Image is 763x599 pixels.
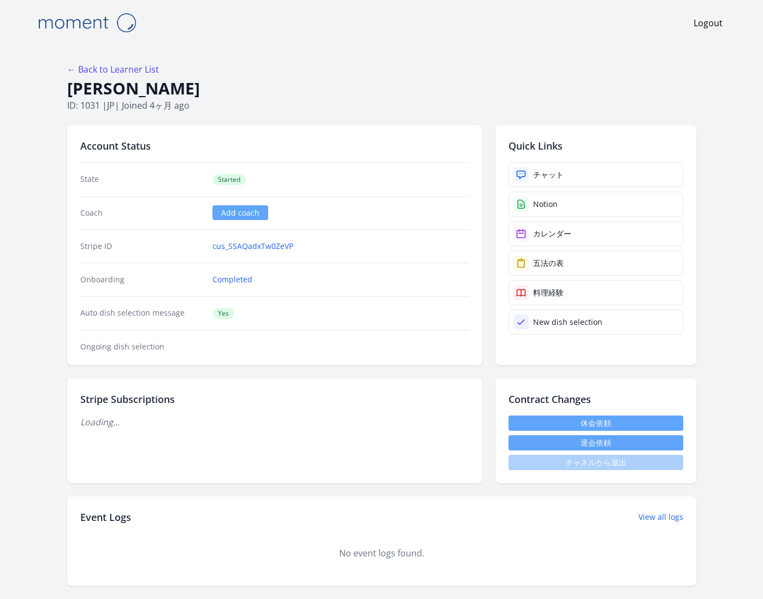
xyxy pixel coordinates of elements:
[80,416,469,429] p: Loading...
[508,192,683,217] a: Notion
[67,99,696,112] p: ID: 1031 | | Joined 4ヶ月 ago
[533,258,564,269] div: 五法の表
[80,138,469,153] h2: Account Status
[533,169,564,180] div: チャット
[508,221,683,246] a: カレンダー
[212,205,268,220] a: Add coach
[80,207,204,218] dt: Coach
[80,392,469,407] h2: Stripe Subscriptions
[107,99,115,111] span: jp
[694,16,723,29] a: Logout
[508,435,683,450] button: 退会依頼
[80,174,204,185] dt: State
[508,138,683,153] h2: Quick Links
[212,174,246,185] span: Started
[533,317,602,328] div: New dish selection
[508,162,683,187] a: チャット
[80,547,683,560] div: No event logs found.
[212,308,234,319] span: Yes
[533,199,558,210] div: Notion
[67,78,696,99] h1: [PERSON_NAME]
[80,274,204,285] dt: Onboarding
[508,280,683,305] a: 料理経験
[80,307,204,319] dt: Auto dish selection message
[80,341,204,352] dt: Ongoing dish selection
[508,310,683,335] a: New dish selection
[533,228,571,239] div: カレンダー
[212,274,252,285] a: Completed
[67,63,159,75] a: ← Back to Learner List
[508,455,683,470] span: チャネルから退出
[638,512,683,523] a: View all logs
[508,392,683,407] h2: Contract Changes
[508,416,683,431] a: 休会依頼
[508,251,683,276] a: 五法の表
[80,241,204,252] dt: Stripe ID
[533,287,564,298] div: 料理経験
[80,509,131,525] h2: Event Logs
[32,9,141,37] img: Moment
[212,241,293,252] a: cus_SSAQadxTw0ZeVP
